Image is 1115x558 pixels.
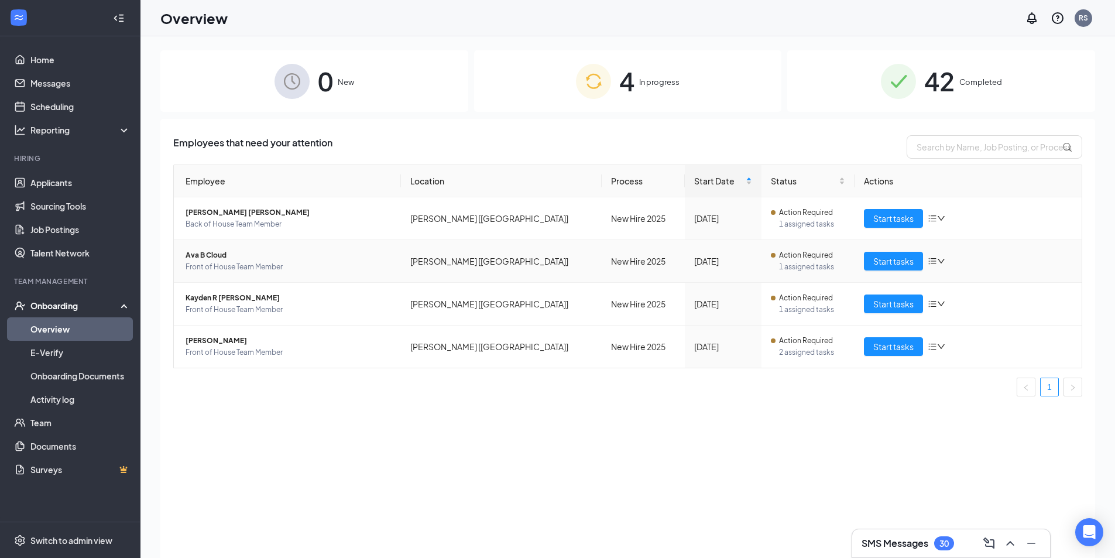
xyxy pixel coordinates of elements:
span: bars [928,214,937,223]
span: New [338,76,354,88]
span: Status [771,174,836,187]
td: [PERSON_NAME] [[GEOGRAPHIC_DATA]] [401,240,602,283]
svg: Analysis [14,124,26,136]
a: E-Verify [30,341,131,364]
li: Next Page [1063,378,1082,396]
span: bars [928,342,937,351]
td: [PERSON_NAME] [[GEOGRAPHIC_DATA]] [401,283,602,326]
div: Hiring [14,153,128,163]
span: Start tasks [873,212,914,225]
button: right [1063,378,1082,396]
button: Minimize [1022,534,1041,553]
span: Action Required [779,249,833,261]
svg: Minimize [1024,536,1038,550]
span: down [937,300,945,308]
th: Actions [855,165,1082,197]
button: left [1017,378,1035,396]
span: down [937,257,945,265]
button: Start tasks [864,209,923,228]
span: Front of House Team Member [186,304,392,316]
div: Open Intercom Messenger [1075,518,1103,546]
button: Start tasks [864,337,923,356]
a: Activity log [30,388,131,411]
button: Start tasks [864,252,923,271]
a: Overview [30,317,131,341]
svg: WorkstreamLogo [13,12,25,23]
span: Start tasks [873,297,914,310]
span: Action Required [779,292,833,304]
li: 1 [1040,378,1059,396]
svg: Settings [14,535,26,546]
div: [DATE] [694,212,753,225]
button: ComposeMessage [980,534,999,553]
div: Switch to admin view [30,535,112,546]
td: New Hire 2025 [602,326,685,368]
span: Front of House Team Member [186,347,392,358]
span: left [1023,384,1030,391]
td: New Hire 2025 [602,197,685,240]
button: Start tasks [864,295,923,313]
svg: QuestionInfo [1051,11,1065,25]
svg: Notifications [1025,11,1039,25]
svg: UserCheck [14,300,26,311]
span: bars [928,256,937,266]
div: [DATE] [694,340,753,353]
span: down [937,343,945,351]
a: Sourcing Tools [30,194,131,218]
a: Home [30,48,131,71]
th: Process [602,165,685,197]
div: [DATE] [694,255,753,268]
span: 2 assigned tasks [779,347,845,358]
span: 1 assigned tasks [779,261,845,273]
td: [PERSON_NAME] [[GEOGRAPHIC_DATA]] [401,197,602,240]
span: [PERSON_NAME] [186,335,392,347]
span: Start tasks [873,340,914,353]
span: Kayden R [PERSON_NAME] [186,292,392,304]
a: Messages [30,71,131,95]
span: 4 [619,61,634,101]
svg: Collapse [113,12,125,24]
a: Scheduling [30,95,131,118]
a: Talent Network [30,241,131,265]
td: New Hire 2025 [602,283,685,326]
td: New Hire 2025 [602,240,685,283]
h3: SMS Messages [862,537,928,550]
input: Search by Name, Job Posting, or Process [907,135,1082,159]
th: Location [401,165,602,197]
span: Employees that need your attention [173,135,332,159]
a: Onboarding Documents [30,364,131,388]
div: Team Management [14,276,128,286]
span: 0 [318,61,333,101]
div: RS [1079,13,1088,23]
h1: Overview [160,8,228,28]
span: Action Required [779,335,833,347]
span: [PERSON_NAME] [PERSON_NAME] [186,207,392,218]
button: ChevronUp [1001,534,1020,553]
span: Completed [959,76,1002,88]
span: 42 [924,61,955,101]
span: Back of House Team Member [186,218,392,230]
span: down [937,214,945,222]
td: [PERSON_NAME] [[GEOGRAPHIC_DATA]] [401,326,602,368]
th: Status [761,165,855,197]
span: Ava B Cloud [186,249,392,261]
a: SurveysCrown [30,458,131,481]
div: [DATE] [694,297,753,310]
span: In progress [639,76,680,88]
a: Documents [30,434,131,458]
li: Previous Page [1017,378,1035,396]
span: Start Date [694,174,744,187]
a: Applicants [30,171,131,194]
svg: ComposeMessage [982,536,996,550]
span: 1 assigned tasks [779,218,845,230]
div: Onboarding [30,300,121,311]
span: Start tasks [873,255,914,268]
div: Reporting [30,124,131,136]
svg: ChevronUp [1003,536,1017,550]
span: right [1069,384,1076,391]
span: Front of House Team Member [186,261,392,273]
a: Job Postings [30,218,131,241]
th: Employee [174,165,401,197]
span: Action Required [779,207,833,218]
a: 1 [1041,378,1058,396]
